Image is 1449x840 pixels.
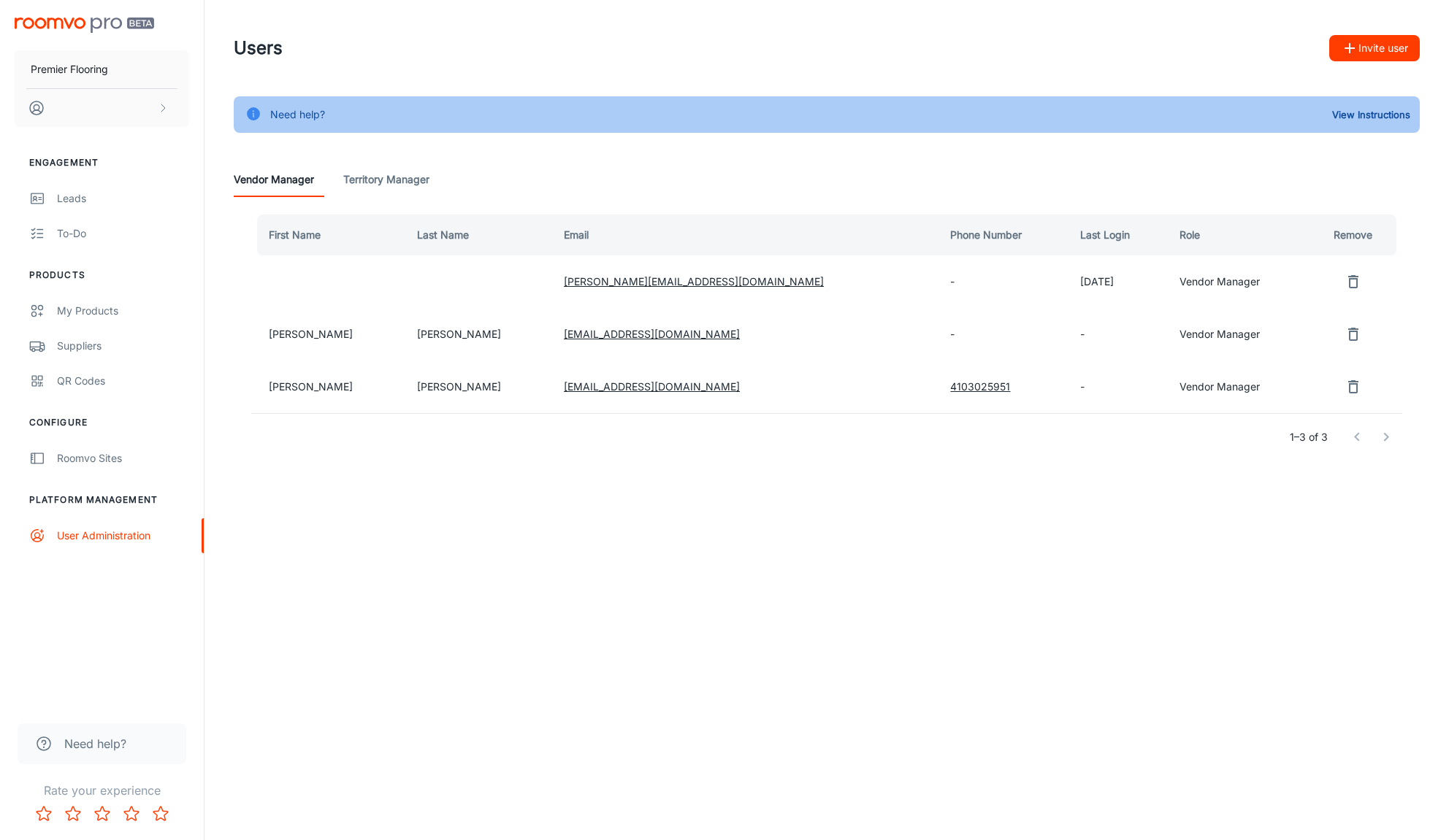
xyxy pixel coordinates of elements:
th: Email [552,215,938,255]
a: Vendor Manager [234,162,314,197]
button: remove user [1339,267,1368,296]
a: [PERSON_NAME][EMAIL_ADDRESS][DOMAIN_NAME] [564,275,824,288]
p: 1–3 of 3 [1290,429,1328,445]
img: Roomvo PRO Beta [15,18,154,33]
td: - [1068,361,1168,413]
td: [PERSON_NAME] [251,308,405,361]
button: View Instructions [1328,104,1414,126]
div: Roomvo Sites [57,450,189,466]
button: Invite user [1329,35,1420,61]
th: Role [1168,215,1310,255]
td: - [938,255,1068,308]
td: Vendor Manager [1168,361,1310,413]
th: First Name [251,215,405,255]
th: Last Login [1068,215,1168,255]
div: QR Codes [57,373,189,389]
td: [PERSON_NAME] [405,308,552,361]
div: To-do [57,226,189,242]
td: [PERSON_NAME] [251,361,405,413]
td: Vendor Manager [1168,255,1310,308]
td: Vendor Manager [1168,308,1310,361]
th: Remove [1310,215,1402,255]
a: [EMAIL_ADDRESS][DOMAIN_NAME] [564,328,740,340]
a: 4103025951 [950,380,1010,393]
p: Premier Flooring [31,61,108,77]
button: Premier Flooring [15,50,189,88]
td: - [938,308,1068,361]
div: Suppliers [57,338,189,354]
button: remove user [1339,320,1368,349]
div: Leads [57,190,189,207]
td: - [1068,308,1168,361]
th: Last Name [405,215,552,255]
a: [EMAIL_ADDRESS][DOMAIN_NAME] [564,380,740,393]
td: [DATE] [1068,255,1168,308]
div: User Administration [57,528,189,544]
div: Need help? [270,101,325,128]
h1: Users [234,35,283,61]
td: [PERSON_NAME] [405,361,552,413]
button: remove user [1339,372,1368,401]
div: My Products [57,303,189,319]
a: Territory Manager [343,162,429,197]
th: Phone Number [938,215,1068,255]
